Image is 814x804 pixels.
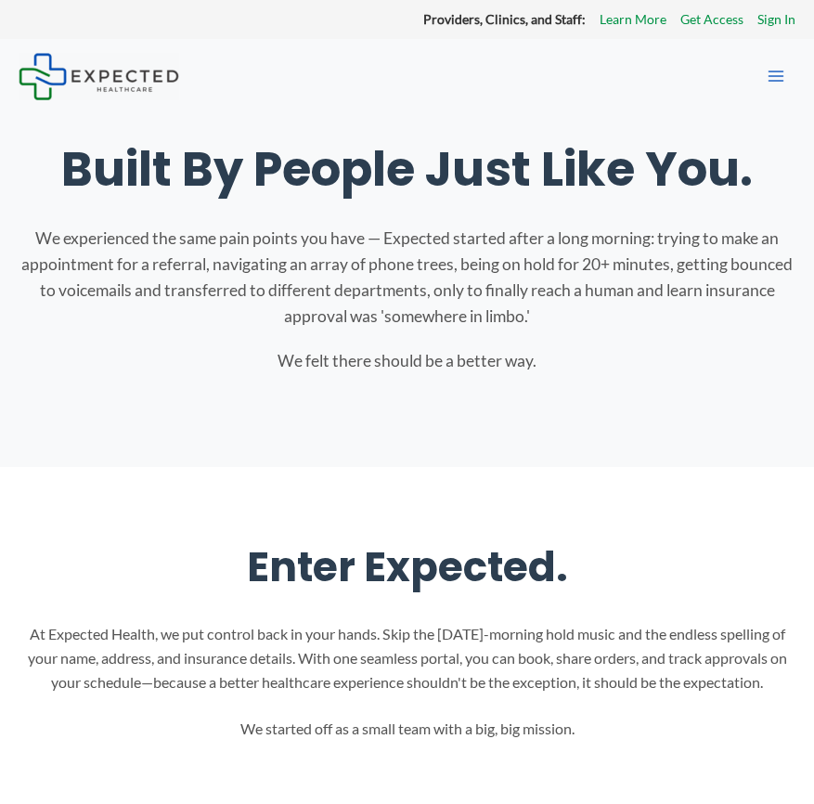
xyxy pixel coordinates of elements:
img: Expected Healthcare Logo - side, dark font, small [19,53,179,100]
p: We started off as a small team with a big, big mission. [19,717,795,741]
p: We experienced the same pain points you have — Expected started after a long morning: trying to m... [19,226,795,330]
h1: Built By People Just Like You. [19,141,795,198]
p: We felt there should be a better way. [19,348,795,374]
p: At Expected Health, we put control back in your hands. Skip the [DATE]-morning hold music and the... [19,622,795,694]
button: Main menu toggle [756,57,795,96]
a: Learn More [600,7,666,32]
h2: Enter Expected. [19,541,795,594]
a: Get Access [680,7,743,32]
a: Sign In [757,7,795,32]
strong: Providers, Clinics, and Staff: [423,11,586,27]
